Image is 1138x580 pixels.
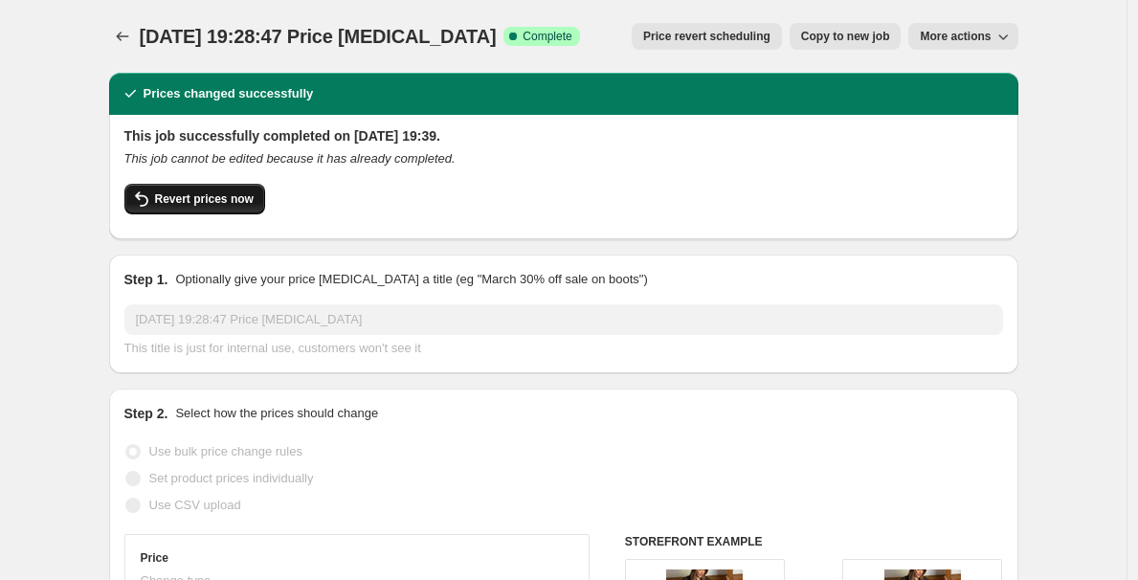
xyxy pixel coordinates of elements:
h3: Price [141,550,168,566]
button: Copy to new job [790,23,902,50]
span: Set product prices individually [149,471,314,485]
p: Select how the prices should change [175,404,378,423]
span: This title is just for internal use, customers won't see it [124,341,421,355]
span: Use CSV upload [149,498,241,512]
button: Price change jobs [109,23,136,50]
h2: Step 2. [124,404,168,423]
button: Revert prices now [124,184,265,214]
span: Copy to new job [801,29,890,44]
span: More actions [920,29,991,44]
h6: STOREFRONT EXAMPLE [625,534,1003,549]
button: More actions [908,23,1017,50]
i: This job cannot be edited because it has already completed. [124,151,456,166]
h2: Step 1. [124,270,168,289]
span: Revert prices now [155,191,254,207]
button: Price revert scheduling [632,23,782,50]
span: Price revert scheduling [643,29,770,44]
p: Optionally give your price [MEDICAL_DATA] a title (eg "March 30% off sale on boots") [175,270,647,289]
h2: Prices changed successfully [144,84,314,103]
h2: This job successfully completed on [DATE] 19:39. [124,126,1003,145]
span: [DATE] 19:28:47 Price [MEDICAL_DATA] [140,26,497,47]
span: Complete [523,29,571,44]
input: 30% off holiday sale [124,304,1003,335]
span: Use bulk price change rules [149,444,302,458]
